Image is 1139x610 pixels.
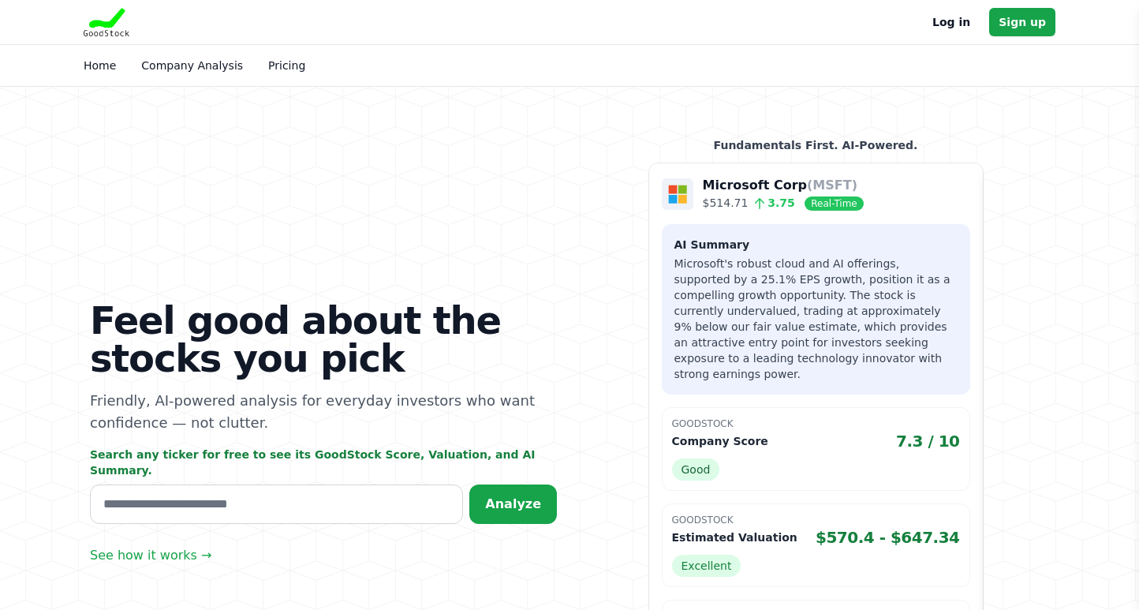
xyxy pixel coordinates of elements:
a: Log in [932,13,970,32]
a: See how it works → [90,546,211,565]
span: $570.4 - $647.34 [816,526,960,548]
p: GoodStock [672,417,960,430]
p: Friendly, AI-powered analysis for everyday investors who want confidence — not clutter. [90,390,557,434]
p: Fundamentals First. AI-Powered. [648,137,984,153]
span: Good [672,458,720,481]
a: Home [84,59,116,72]
a: Pricing [268,59,305,72]
span: (MSFT) [807,178,857,193]
p: GoodStock [672,514,960,526]
img: Goodstock Logo [84,8,129,36]
p: Search any ticker for free to see its GoodStock Score, Valuation, and AI Summary. [90,447,557,478]
a: Sign up [989,8,1055,36]
span: 7.3 / 10 [896,430,960,452]
p: Estimated Valuation [672,530,797,545]
p: Company Score [672,433,768,449]
span: Real-Time [805,196,863,211]
span: Excellent [672,555,741,577]
p: $514.71 [703,195,864,211]
h1: Feel good about the stocks you pick [90,301,557,377]
p: Microsoft's robust cloud and AI offerings, supported by a 25.1% EPS growth, position it as a comp... [674,256,958,382]
span: 3.75 [748,196,794,209]
button: Analyze [469,485,557,524]
p: Microsoft Corp [703,176,864,195]
img: Company Logo [662,178,693,210]
h3: AI Summary [674,237,958,253]
a: Company Analysis [141,59,243,72]
span: Analyze [485,496,541,511]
